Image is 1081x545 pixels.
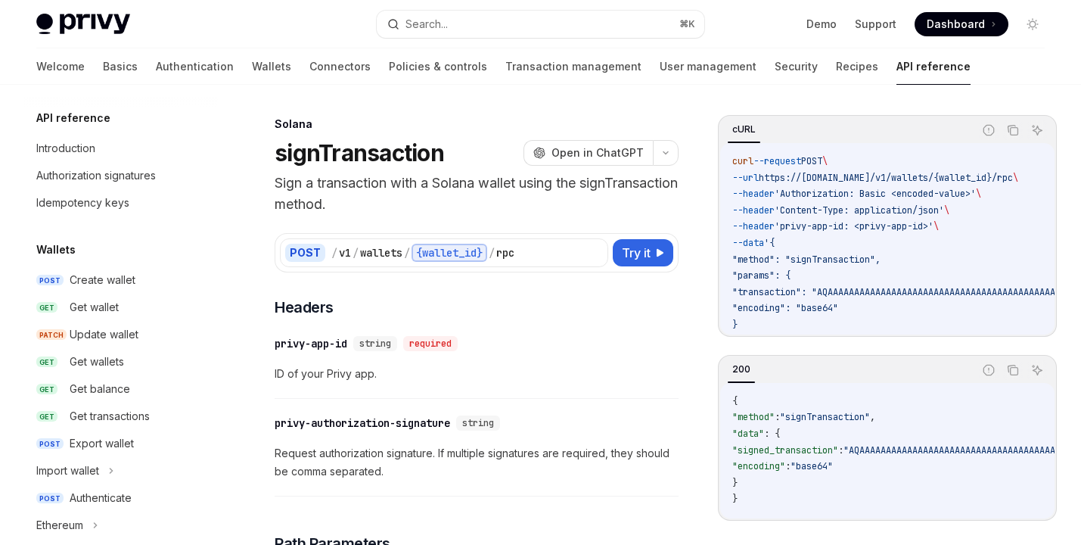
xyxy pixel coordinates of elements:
[523,140,653,166] button: Open in ChatGPT
[275,173,679,215] p: Sign a transaction with a Solana wallet using the signTransaction method.
[732,428,764,440] span: "data"
[156,48,234,85] a: Authentication
[24,189,218,216] a: Idempotency keys
[836,48,878,85] a: Recipes
[70,325,138,344] div: Update wallet
[36,329,67,341] span: PATCH
[70,353,124,371] div: Get wallets
[339,245,351,260] div: v1
[103,48,138,85] a: Basics
[36,384,57,395] span: GET
[309,48,371,85] a: Connectors
[732,444,838,456] span: "signed_transaction"
[732,237,764,249] span: --data
[775,204,944,216] span: 'Content-Type: application/json'
[275,336,347,351] div: privy-app-id
[24,135,218,162] a: Introduction
[622,244,651,262] span: Try it
[728,120,760,139] div: cURL
[775,220,933,232] span: 'privy-app-id: <privy-app-id>'
[732,254,881,266] span: "method": "signTransaction",
[275,416,450,431] div: privy-authorization-signature
[775,48,818,85] a: Security
[732,493,738,505] span: }
[24,375,218,403] a: GETGet balance
[732,319,738,331] span: }
[70,489,132,507] div: Authenticate
[679,18,695,30] span: ⌘ K
[24,484,218,512] a: POSTAuthenticate
[732,477,738,489] span: }
[275,365,679,383] span: ID of your Privy app.
[275,297,334,318] span: Headers
[660,48,756,85] a: User management
[759,172,1013,184] span: https://[DOMAIN_NAME]/v1/wallets/{wallet_id}/rpc
[979,360,999,380] button: Report incorrect code
[24,430,218,457] a: POSTExport wallet
[979,120,999,140] button: Report incorrect code
[331,245,337,260] div: /
[728,360,755,378] div: 200
[24,348,218,375] a: GETGet wallets
[870,411,875,423] span: ,
[36,462,99,480] div: Import wallet
[36,109,110,127] h5: API reference
[732,220,775,232] span: --header
[403,336,458,351] div: required
[933,220,939,232] span: \
[70,434,134,453] div: Export wallet
[36,302,57,313] span: GET
[732,460,785,472] span: "encoding"
[732,269,791,282] span: "params": {
[24,294,218,321] a: GETGet wallet
[285,244,325,262] div: POST
[1027,360,1047,380] button: Ask AI
[732,395,738,407] span: {
[791,460,833,472] span: "base64"
[36,411,57,422] span: GET
[732,172,759,184] span: --url
[24,162,218,189] a: Authorization signatures
[412,244,487,262] div: {wallet_id}
[462,417,494,429] span: string
[551,145,644,160] span: Open in ChatGPT
[838,444,843,456] span: :
[764,237,775,249] span: '{
[775,411,780,423] span: :
[613,239,673,266] button: Try it
[70,380,130,398] div: Get balance
[732,155,753,167] span: curl
[489,245,495,260] div: /
[732,204,775,216] span: --header
[732,411,775,423] span: "method"
[252,48,291,85] a: Wallets
[36,167,156,185] div: Authorization signatures
[36,14,130,35] img: light logo
[944,204,949,216] span: \
[801,155,822,167] span: POST
[36,357,57,368] span: GET
[915,12,1008,36] a: Dashboard
[1003,120,1023,140] button: Copy the contents from the code block
[275,117,679,132] div: Solana
[927,17,985,32] span: Dashboard
[36,194,129,212] div: Idempotency keys
[36,139,95,157] div: Introduction
[896,48,971,85] a: API reference
[36,241,76,259] h5: Wallets
[753,155,801,167] span: --request
[36,516,83,534] div: Ethereum
[1027,120,1047,140] button: Ask AI
[855,17,896,32] a: Support
[764,428,780,440] span: : {
[806,17,837,32] a: Demo
[405,15,448,33] div: Search...
[24,266,218,294] a: POSTCreate wallet
[360,245,402,260] div: wallets
[36,438,64,450] span: POST
[36,48,85,85] a: Welcome
[775,188,976,200] span: 'Authorization: Basic <encoded-value>'
[24,321,218,348] a: PATCHUpdate wallet
[1020,12,1045,36] button: Toggle dark mode
[822,155,828,167] span: \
